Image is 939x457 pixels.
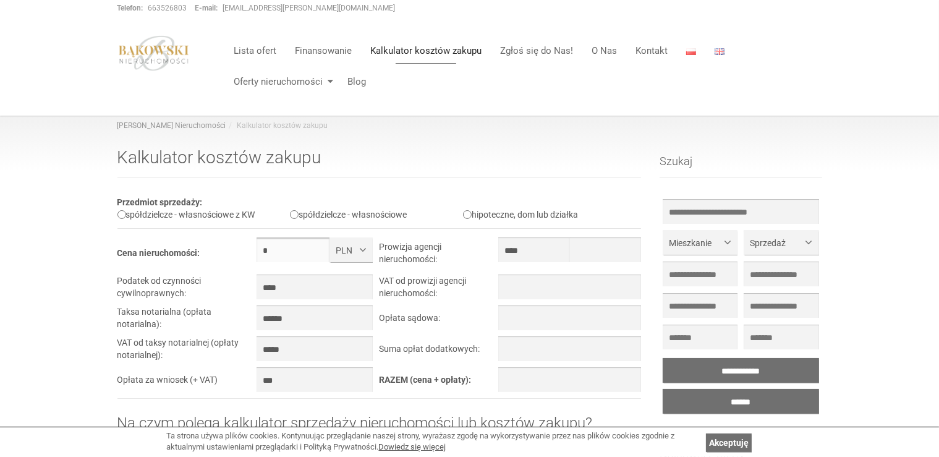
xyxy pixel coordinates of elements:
[663,230,737,255] button: Mieszkanie
[117,148,642,177] h1: Kalkulator kosztów zakupu
[195,4,218,12] strong: E-mail:
[582,38,626,63] a: O Nas
[148,4,187,12] a: 663526803
[117,197,203,207] b: Przedmiot sprzedaży:
[286,38,361,63] a: Finansowanie
[379,275,498,305] td: VAT od prowizji agencji nieruchomości:
[117,275,257,305] td: Podatek od czynności cywilnoprawnych:
[117,35,190,71] img: logo
[379,305,498,336] td: Opłata sądowa:
[379,375,471,385] b: RAZEM (cena + opłaty):
[379,442,446,451] a: Dowiedz się więcej
[329,237,373,262] button: PLN
[379,237,498,275] td: Prowizja agencji nieruchomości:
[669,237,722,249] span: Mieszkanie
[744,230,818,255] button: Sprzedaż
[117,336,257,367] td: VAT od taksy notarialnej (opłaty notarialnej):
[224,69,338,94] a: Oferty nieruchomości
[117,121,226,130] a: [PERSON_NAME] Nieruchomości
[361,38,491,63] a: Kalkulator kosztów zakupu
[117,210,255,220] label: spółdzielcze - własnościowe z KW
[226,121,328,131] li: Kalkulator kosztów zakupu
[117,210,126,219] input: spółdzielcze - własnościowe z KW
[223,4,396,12] a: [EMAIL_ADDRESS][PERSON_NAME][DOMAIN_NAME]
[117,367,257,398] td: Opłata za wniosek (+ VAT)
[379,336,498,367] td: Suma opłat dodatkowych:
[167,430,700,453] div: Ta strona używa plików cookies. Kontynuując przeglądanie naszej strony, wyrażasz zgodę na wykorzy...
[338,69,366,94] a: Blog
[686,48,696,55] img: Polski
[336,244,357,257] span: PLN
[491,38,582,63] a: Zgłoś się do Nas!
[660,155,822,177] h3: Szukaj
[117,4,143,12] strong: Telefon:
[117,415,642,441] h2: Na czym polega kalkulator sprzedaży nieruchomości lub kosztów zakupu?
[706,434,752,452] a: Akceptuję
[290,210,407,220] label: spółdzielcze - własnościowe
[290,210,299,219] input: spółdzielcze - własnościowe
[626,38,677,63] a: Kontakt
[463,210,472,219] input: hipoteczne, dom lub działka
[117,248,200,258] b: Cena nieruchomości:
[715,48,724,55] img: English
[117,305,257,336] td: Taksa notarialna (opłata notarialna):
[463,210,578,220] label: hipoteczne, dom lub działka
[750,237,803,249] span: Sprzedaż
[224,38,286,63] a: Lista ofert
